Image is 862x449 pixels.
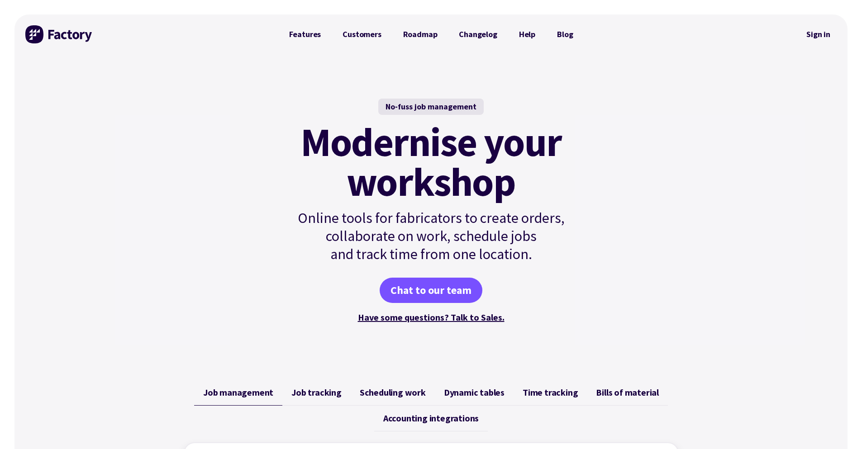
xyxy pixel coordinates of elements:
a: Chat to our team [380,278,482,303]
span: Accounting integrations [383,413,479,424]
a: Have some questions? Talk to Sales. [358,312,505,323]
nav: Primary Navigation [278,25,584,43]
span: Job management [203,387,273,398]
img: Factory [25,25,93,43]
mark: Modernise your workshop [300,122,562,202]
p: Online tools for fabricators to create orders, collaborate on work, schedule jobs and track time ... [278,209,584,263]
a: Sign in [800,24,837,45]
div: No-fuss job management [378,99,484,115]
span: Bills of material [596,387,659,398]
a: Customers [332,25,392,43]
a: Blog [546,25,584,43]
a: Changelog [448,25,508,43]
a: Help [508,25,546,43]
a: Features [278,25,332,43]
span: Job tracking [291,387,342,398]
nav: Secondary Navigation [800,24,837,45]
a: Roadmap [392,25,448,43]
span: Time tracking [523,387,578,398]
span: Dynamic tables [444,387,505,398]
span: Scheduling work [360,387,426,398]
